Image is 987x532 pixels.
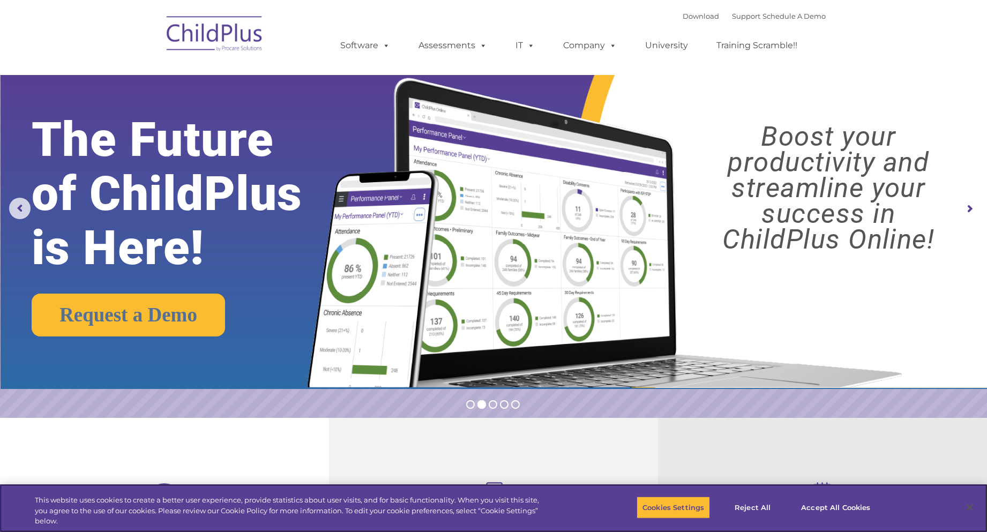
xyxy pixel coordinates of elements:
a: Training Scramble!! [706,35,808,56]
a: Support [732,12,760,20]
font: | [683,12,826,20]
a: Company [552,35,627,56]
img: ChildPlus by Procare Solutions [161,9,268,62]
rs-layer: Boost your productivity and streamline your success in ChildPlus Online! [682,124,975,252]
button: Accept All Cookies [795,496,876,519]
span: Phone number [149,115,195,123]
a: University [634,35,699,56]
button: Cookies Settings [637,496,710,519]
a: Schedule A Demo [762,12,826,20]
rs-layer: The Future of ChildPlus is Here! [32,113,347,275]
button: Reject All [719,496,786,519]
a: Software [330,35,401,56]
span: Last name [149,71,182,79]
button: Close [958,496,982,519]
a: Request a Demo [32,294,225,336]
a: Download [683,12,719,20]
a: IT [505,35,545,56]
div: This website uses cookies to create a better user experience, provide statistics about user visit... [35,495,543,527]
a: Assessments [408,35,498,56]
